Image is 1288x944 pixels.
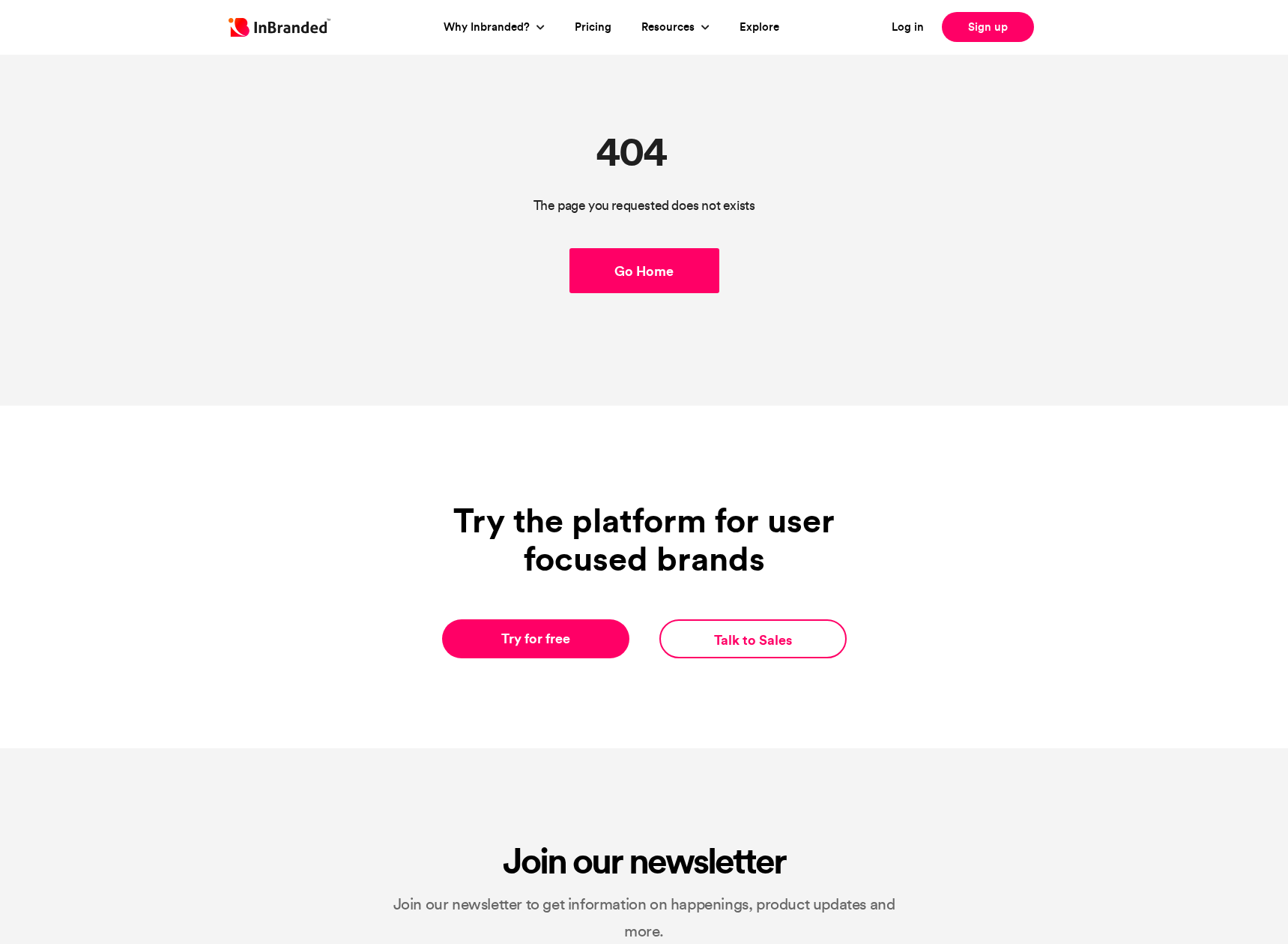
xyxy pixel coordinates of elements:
a: Explore [740,19,779,36]
a: Talk to Sales [659,619,847,658]
a: Why Inbranded? [444,19,533,36]
h1: 404 [229,127,1060,174]
a: Try for free [442,619,629,658]
img: Inbranded [229,18,330,37]
a: Go Home [569,248,719,293]
a: Resources [641,19,698,36]
p: The page you requested does not exists [229,192,1060,218]
a: Pricing [575,19,611,36]
a: Sign up [942,12,1034,42]
h1: Try the platform for user focused brands [412,501,877,579]
h2: Join our newsletter [371,838,918,883]
a: Log in [892,19,924,36]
